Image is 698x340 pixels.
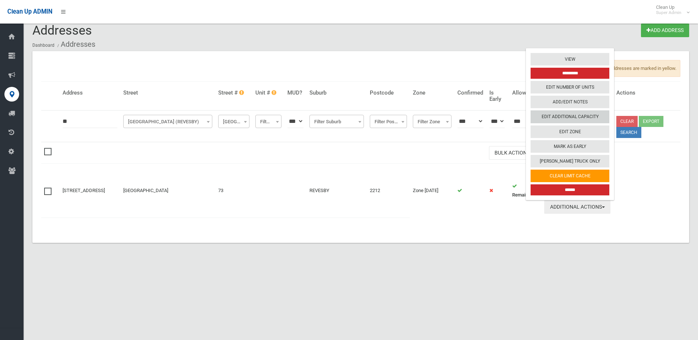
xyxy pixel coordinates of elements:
[639,116,663,127] button: Export
[311,117,362,127] span: Filter Suburb
[123,115,212,128] span: Mackenzie Street (REVESBY)
[656,10,681,15] small: Super Admin
[63,90,117,96] h4: Address
[218,115,249,128] span: Filter Street #
[215,164,252,217] td: 73
[410,164,454,217] td: Zone [DATE]
[7,8,52,15] span: Clean Up ADMIN
[372,117,405,127] span: Filter Postcode
[32,23,92,38] span: Addresses
[652,4,689,15] span: Clean Up
[531,111,609,123] a: Edit Additional Capacity
[309,90,364,96] h4: Suburb
[123,90,212,96] h4: Street
[287,90,304,96] h4: MUD?
[255,115,281,128] span: Filter Unit #
[531,140,609,153] a: Mark As Early
[531,81,609,93] a: Edit Number of Units
[63,188,105,193] a: [STREET_ADDRESS]
[489,90,506,102] h4: Is Early
[220,117,248,127] span: Filter Street #
[489,146,538,160] button: Bulk Actions
[574,60,680,77] span: Unconfirmed addresses are marked in yellow.
[531,96,609,108] a: Add/Edit Notes
[218,90,249,96] h4: Street #
[309,115,364,128] span: Filter Suburb
[531,125,609,138] a: Edit Zone
[32,43,54,48] a: Dashboard
[56,38,95,51] li: Addresses
[616,127,641,138] button: Search
[531,170,609,182] a: Clear Limit Cache
[512,90,538,96] h4: Allowed
[457,90,483,96] h4: Confirmed
[415,117,450,127] span: Filter Zone
[370,90,407,96] h4: Postcode
[531,155,609,167] a: [PERSON_NAME] Truck Only
[616,90,677,96] h4: Actions
[413,115,451,128] span: Filter Zone
[544,200,610,214] button: Additional Actions
[257,117,280,127] span: Filter Unit #
[125,117,210,127] span: Mackenzie Street (REVESBY)
[531,53,609,65] a: View
[641,24,689,37] a: Add Address
[509,164,541,217] td: 0
[512,192,535,198] strong: Remaining:
[120,164,215,217] td: [GEOGRAPHIC_DATA]
[616,116,638,127] a: Clear
[413,90,451,96] h4: Zone
[307,164,367,217] td: REVESBY
[367,164,410,217] td: 2212
[370,115,407,128] span: Filter Postcode
[255,90,281,96] h4: Unit #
